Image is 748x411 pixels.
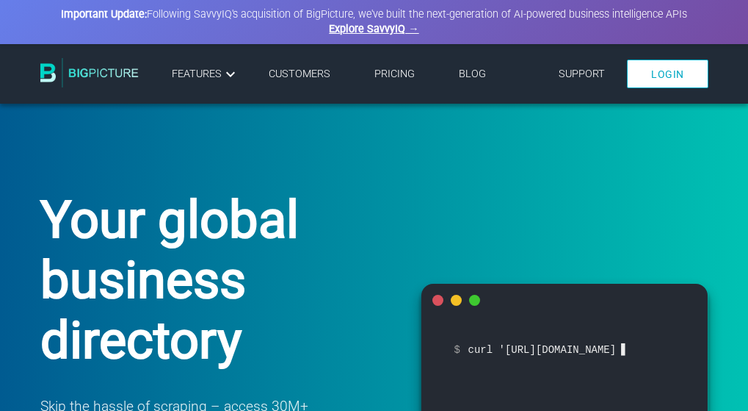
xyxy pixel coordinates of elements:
[172,65,239,83] a: Features
[40,58,139,87] img: BigPicture.io
[454,339,675,360] span: curl '[URL][DOMAIN_NAME]
[627,60,708,88] a: Login
[40,190,385,371] h1: Your global business directory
